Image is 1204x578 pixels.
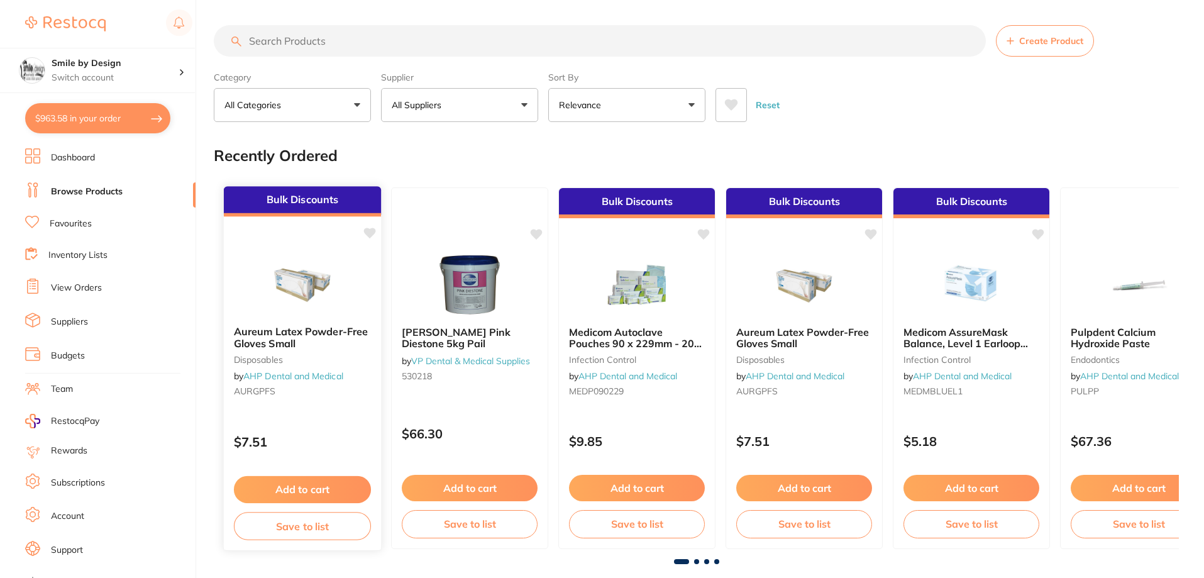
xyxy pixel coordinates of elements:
p: Relevance [559,99,606,111]
a: Team [51,383,73,396]
b: Medicom Autoclave Pouches 90 x 229mm - 200 per box [569,326,705,350]
button: Save to list [234,512,371,540]
b: Medicom AssureMask Balance, Level 1 Earloop Masks, Blue - Box of 50 Masks [903,326,1039,350]
button: Add to cart [903,475,1039,501]
p: $9.85 [569,434,705,448]
h4: Smile by Design [52,57,179,70]
small: MEDMBLUEL1 [903,386,1039,396]
div: Bulk Discounts [224,186,381,216]
h2: Recently Ordered [214,147,338,165]
button: Create Product [996,25,1094,57]
small: 530218 [402,371,538,381]
a: Browse Products [51,186,123,198]
small: disposables [736,355,872,365]
img: RestocqPay [25,414,40,428]
img: Aureum Latex Powder-Free Gloves Small [763,253,845,316]
button: Add to cart [569,475,705,501]
span: by [903,370,1012,382]
small: infection control [903,355,1039,365]
label: Sort By [548,72,705,83]
p: Switch account [52,72,179,84]
a: View Orders [51,282,102,294]
small: AURGPFS [234,386,371,396]
small: disposables [234,354,371,364]
button: Add to cart [402,475,538,501]
div: Bulk Discounts [559,188,715,218]
span: Create Product [1019,36,1083,46]
img: Restocq Logo [25,16,106,31]
span: by [402,355,530,367]
a: AHP Dental and Medical [913,370,1012,382]
a: Inventory Lists [48,249,108,262]
b: Ainsworth Pink Diestone 5kg Pail [402,326,538,350]
a: AHP Dental and Medical [243,370,343,382]
small: infection control [569,355,705,365]
img: Medicom Autoclave Pouches 90 x 229mm - 200 per box [596,253,678,316]
label: Supplier [381,72,538,83]
button: All Suppliers [381,88,538,122]
img: Smile by Design [19,58,45,83]
button: All Categories [214,88,371,122]
b: Aureum Latex Powder-Free Gloves Small [736,326,872,350]
p: $5.18 [903,434,1039,448]
a: AHP Dental and Medical [578,370,677,382]
p: $66.30 [402,426,538,441]
button: Add to cart [234,476,371,503]
a: VP Dental & Medical Supplies [411,355,530,367]
button: Reset [752,88,783,122]
button: Save to list [569,510,705,538]
p: $7.51 [736,434,872,448]
button: Save to list [736,510,872,538]
button: Add to cart [736,475,872,501]
a: AHP Dental and Medical [746,370,844,382]
div: Bulk Discounts [726,188,882,218]
small: AURGPFS [736,386,872,396]
input: Search Products [214,25,986,57]
a: RestocqPay [25,414,99,428]
p: All Suppliers [392,99,446,111]
a: AHP Dental and Medical [1080,370,1179,382]
small: MEDP090229 [569,386,705,396]
a: Dashboard [51,152,95,164]
img: Aureum Latex Powder-Free Gloves Small [261,252,343,316]
img: Ainsworth Pink Diestone 5kg Pail [429,253,511,316]
img: Pulpdent Calcium Hydroxide Paste [1098,253,1179,316]
a: Account [51,510,84,523]
span: by [234,370,343,382]
span: by [1071,370,1179,382]
span: by [569,370,677,382]
p: $7.51 [234,435,371,449]
div: Bulk Discounts [893,188,1049,218]
button: Save to list [402,510,538,538]
a: Budgets [51,350,85,362]
a: Suppliers [51,316,88,328]
b: Aureum Latex Powder-Free Gloves Small [234,326,371,349]
label: Category [214,72,371,83]
p: All Categories [224,99,286,111]
a: Favourites [50,218,92,230]
a: Subscriptions [51,477,105,489]
button: Save to list [903,510,1039,538]
span: RestocqPay [51,415,99,428]
button: $963.58 in your order [25,103,170,133]
a: Rewards [51,445,87,457]
span: by [736,370,844,382]
button: Relevance [548,88,705,122]
a: Restocq Logo [25,9,106,38]
a: Support [51,544,83,557]
img: Medicom AssureMask Balance, Level 1 Earloop Masks, Blue - Box of 50 Masks [931,253,1012,316]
